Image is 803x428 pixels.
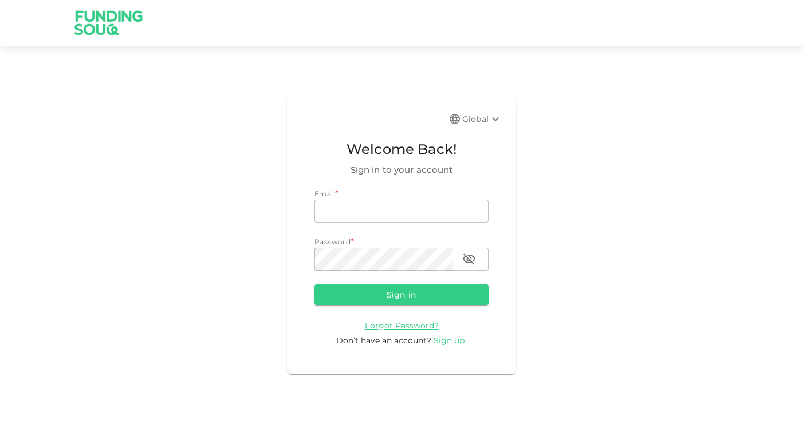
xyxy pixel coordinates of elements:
input: password [314,248,453,271]
span: Don’t have an account? [336,335,431,346]
span: Sign up [434,335,465,346]
span: Password [314,237,351,246]
span: Sign in to your account [314,163,489,177]
span: Email [314,189,335,198]
a: Forgot Password? [365,320,439,331]
div: Global [462,112,502,126]
input: email [314,200,489,223]
span: Welcome Back! [314,138,489,160]
button: Sign in [314,284,489,305]
span: Forgot Password? [365,320,439,331]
